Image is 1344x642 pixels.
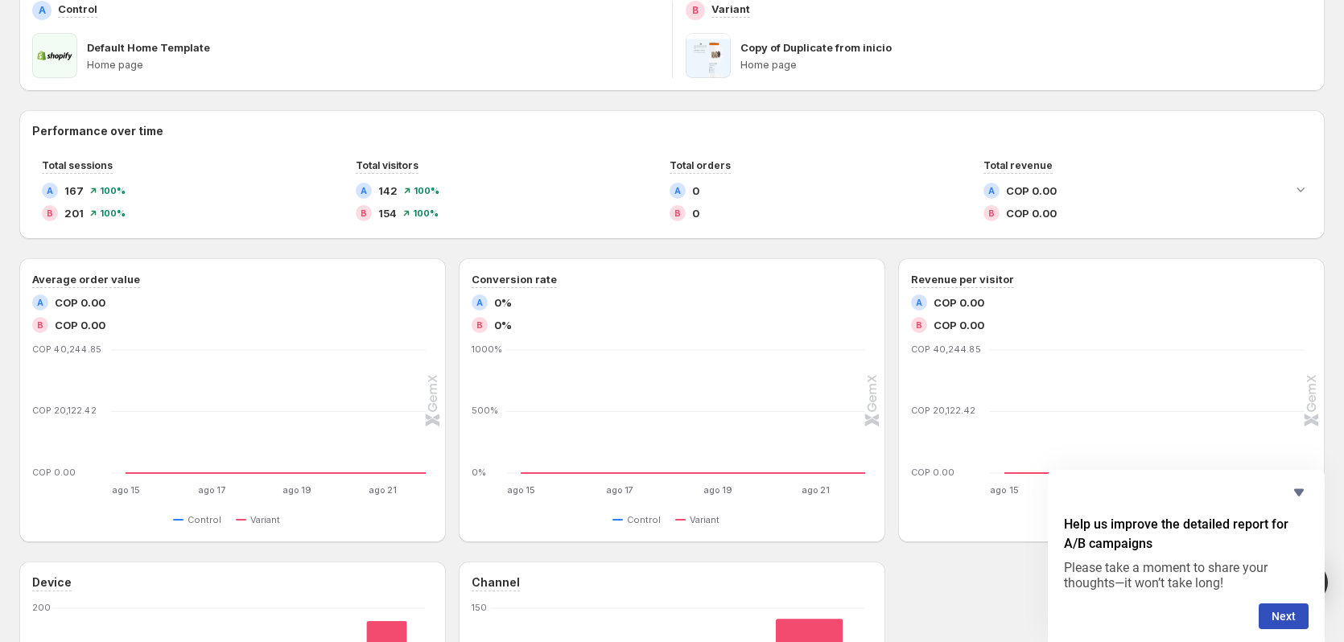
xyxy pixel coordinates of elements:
[1289,178,1312,200] button: Expand chart
[612,510,667,529] button: Control
[37,320,43,330] h2: B
[916,320,922,330] h2: B
[198,484,225,496] text: ago 17
[674,186,681,195] h2: A
[250,513,280,526] span: Variant
[356,159,418,171] span: Total visitors
[64,205,84,221] span: 201
[87,59,659,72] p: Home page
[1006,205,1057,221] span: COP 0.00
[911,271,1014,287] h3: Revenue per visitor
[740,59,1313,72] p: Home page
[494,317,512,333] span: 0%
[507,484,535,496] text: ago 15
[32,123,1312,139] h2: Performance over time
[606,484,633,496] text: ago 17
[711,1,750,17] p: Variant
[911,344,981,355] text: COP 40,244.85
[361,186,367,195] h2: A
[413,208,439,218] span: 100 %
[1064,515,1309,554] h2: Help us improve the detailed report for A/B campaigns
[911,467,954,478] text: COP 0.00
[112,484,140,496] text: ago 15
[55,294,105,311] span: COP 0.00
[32,602,51,613] text: 200
[472,602,487,613] text: 150
[675,510,726,529] button: Variant
[686,33,731,78] img: Copy of Duplicate from inicio
[87,39,210,56] p: Default Home Template
[472,405,498,417] text: 500%
[703,484,732,496] text: ago 19
[1006,183,1057,199] span: COP 0.00
[1259,603,1309,629] button: Next question
[100,186,126,195] span: 100 %
[934,317,984,333] span: COP 0.00
[472,467,486,478] text: 0%
[47,186,53,195] h2: A
[674,208,681,218] h2: B
[1289,483,1309,502] button: Hide survey
[47,208,53,218] h2: B
[361,208,367,218] h2: B
[378,183,398,199] span: 142
[37,298,43,307] h2: A
[988,186,995,195] h2: A
[494,294,512,311] span: 0%
[236,510,287,529] button: Variant
[42,159,113,171] span: Total sessions
[32,344,101,355] text: COP 40,244.85
[988,208,995,218] h2: B
[39,4,46,17] h2: A
[64,183,84,199] span: 167
[990,484,1019,496] text: ago 15
[1064,560,1309,591] p: Please take a moment to share your thoughts—it won’t take long!
[100,208,126,218] span: 100 %
[188,513,221,526] span: Control
[802,484,831,496] text: ago 21
[476,298,483,307] h2: A
[740,39,892,56] p: Copy of Duplicate from inicio
[690,513,719,526] span: Variant
[55,317,105,333] span: COP 0.00
[627,513,661,526] span: Control
[173,510,228,529] button: Control
[1064,483,1309,629] div: Help us improve the detailed report for A/B campaigns
[692,183,699,199] span: 0
[369,484,397,496] text: ago 21
[934,294,984,311] span: COP 0.00
[378,205,397,221] span: 154
[911,405,975,417] text: COP 20,122.42
[32,33,77,78] img: Default Home Template
[58,1,97,17] p: Control
[983,159,1053,171] span: Total revenue
[414,186,439,195] span: 100 %
[32,271,140,287] h3: Average order value
[472,271,557,287] h3: Conversion rate
[692,4,699,17] h2: B
[32,467,76,478] text: COP 0.00
[32,574,72,591] h3: Device
[692,205,699,221] span: 0
[476,320,483,330] h2: B
[472,574,520,591] h3: Channel
[916,298,922,307] h2: A
[472,344,502,355] text: 1000%
[670,159,731,171] span: Total orders
[282,484,311,496] text: ago 19
[32,405,97,417] text: COP 20,122.42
